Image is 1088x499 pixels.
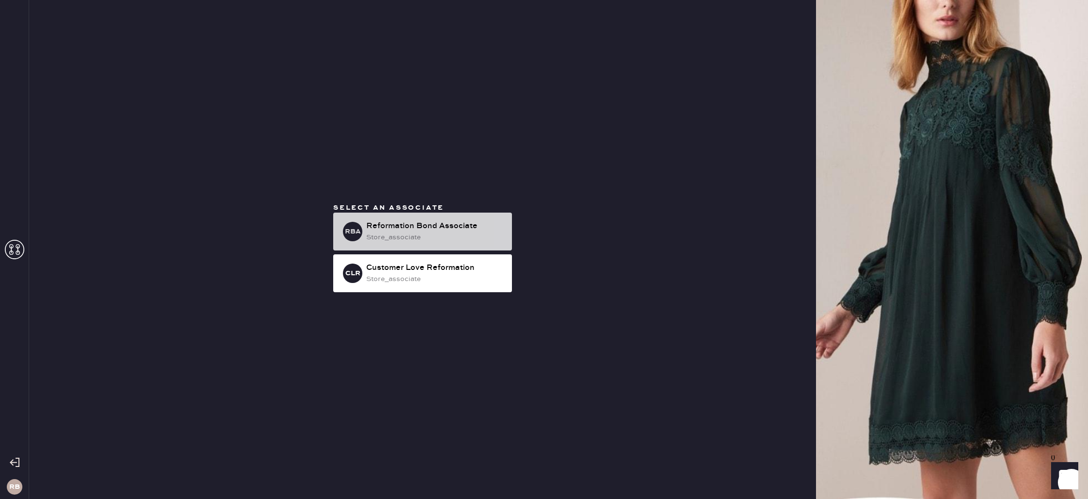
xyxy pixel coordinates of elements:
h3: CLR [345,270,360,277]
div: store_associate [366,232,504,243]
h3: RBA [345,228,361,235]
h3: RB [9,483,20,490]
div: Reformation Bond Associate [366,220,504,232]
div: store_associate [366,274,504,284]
iframe: Front Chat [1042,455,1084,497]
span: Select an associate [333,203,444,212]
div: Customer Love Reformation [366,262,504,274]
